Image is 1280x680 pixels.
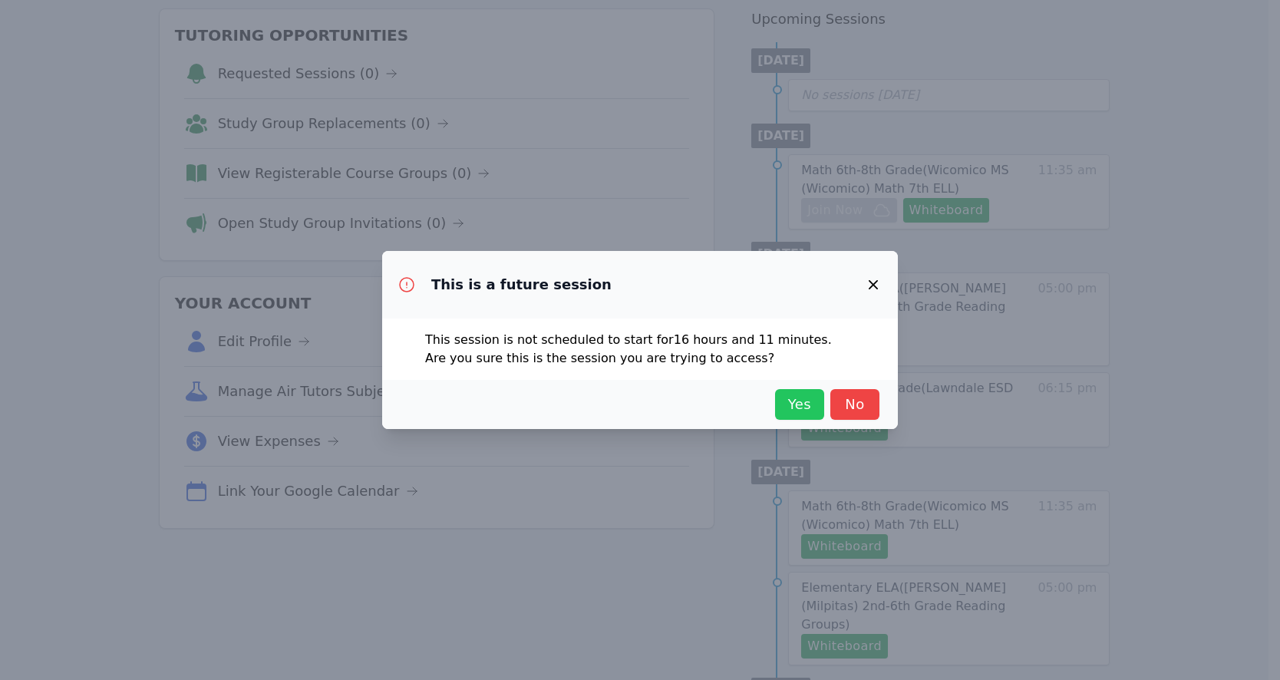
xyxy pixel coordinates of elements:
button: Yes [775,389,824,420]
p: This session is not scheduled to start for 16 hours and 11 minutes . Are you sure this is the ses... [425,331,855,368]
h3: This is a future session [431,276,612,294]
button: No [830,389,879,420]
span: No [838,394,872,415]
span: Yes [783,394,816,415]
